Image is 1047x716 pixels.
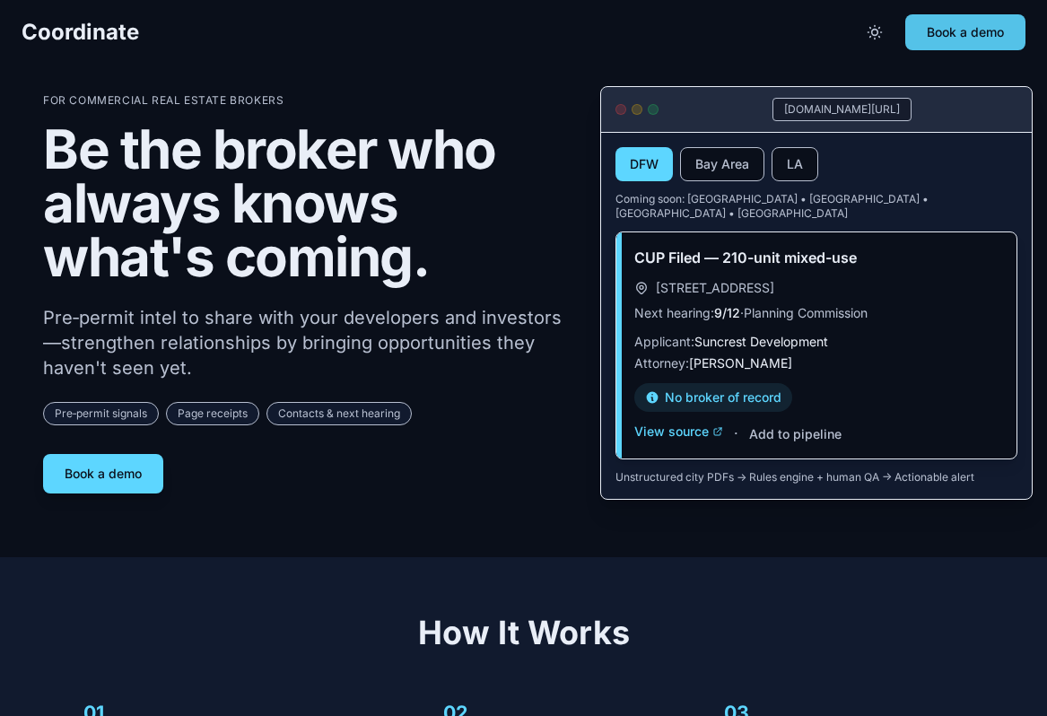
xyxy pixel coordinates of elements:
[694,334,828,349] span: Suncrest Development
[905,14,1025,50] button: Book a demo
[634,423,723,441] button: View source
[714,305,740,320] span: 9/12
[266,402,412,425] span: Contacts & next hearing
[615,147,673,181] button: DFW
[43,402,159,425] span: Pre‑permit signals
[43,93,571,108] p: For Commercial Real Estate Brokers
[656,279,774,297] span: [STREET_ADDRESS]
[749,425,842,443] button: Add to pipeline
[615,192,1017,221] p: Coming soon: [GEOGRAPHIC_DATA] • [GEOGRAPHIC_DATA] • [GEOGRAPHIC_DATA] • [GEOGRAPHIC_DATA]
[22,18,139,47] a: Coordinate
[634,247,999,268] h3: CUP Filed — 210-unit mixed-use
[43,122,571,284] h1: Be the broker who always knows what's coming.
[634,333,999,351] p: Applicant:
[634,304,999,322] p: Next hearing: · Planning Commission
[634,383,792,412] div: No broker of record
[43,305,571,380] p: Pre‑permit intel to share with your developers and investors—strengthen relationships by bringing...
[772,98,912,121] div: [DOMAIN_NAME][URL]
[680,147,764,181] button: Bay Area
[166,402,259,425] span: Page receipts
[43,454,163,493] button: Book a demo
[615,470,1017,485] p: Unstructured city PDFs → Rules engine + human QA → Actionable alert
[634,354,999,372] p: Attorney:
[859,16,891,48] button: Toggle theme
[772,147,818,181] button: LA
[689,355,792,371] span: [PERSON_NAME]
[734,423,738,444] span: ·
[43,615,1004,651] h2: How It Works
